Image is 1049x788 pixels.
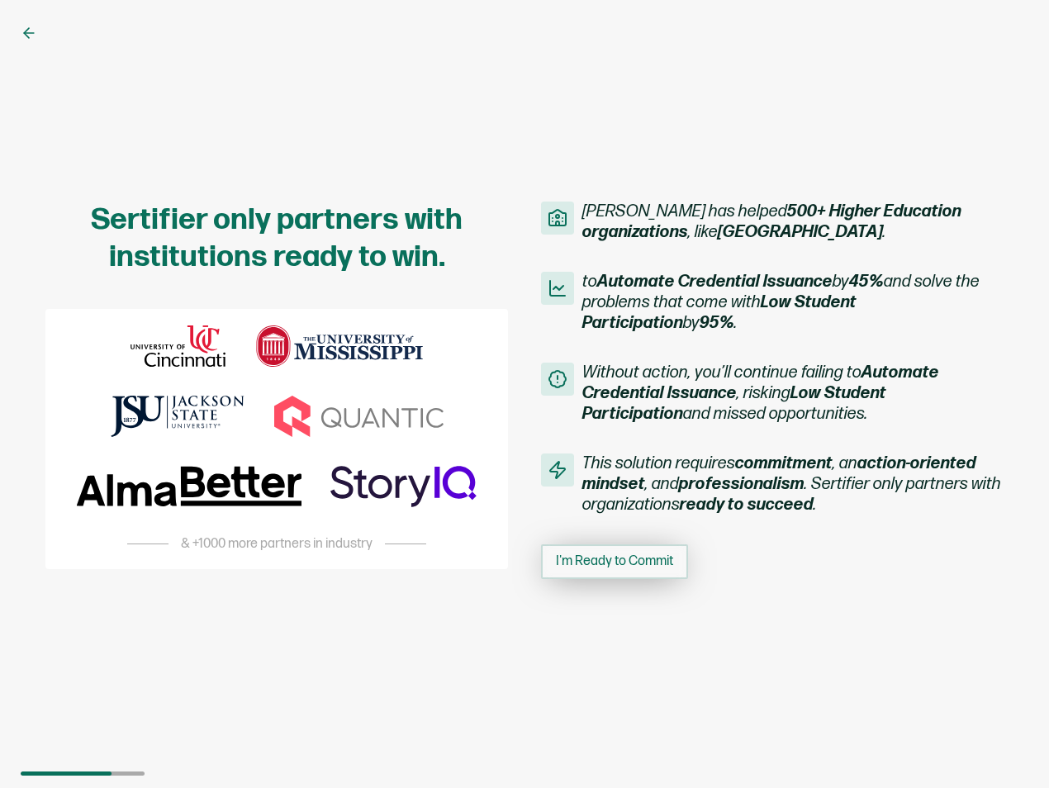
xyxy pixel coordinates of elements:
[597,272,833,292] b: Automate Credential Issuance
[582,202,1004,243] span: [PERSON_NAME] has helped , like .
[330,466,476,507] img: storyiq-logo.svg
[541,544,688,579] button: I'm Ready to Commit
[582,363,1004,425] span: Without action, you’ll continue failing to , risking and missed opportunities.
[77,466,301,507] img: alma-better-logo.svg
[274,396,444,437] img: quantic-logo.svg
[700,313,734,333] b: 95%
[45,202,508,276] h1: Sertifier only partners with institutions ready to win.
[582,453,976,494] b: action-oriented mindset
[680,495,814,515] b: ready to succeed
[735,453,833,473] b: commitment
[582,363,939,403] b: Automate Credential Issuance
[849,272,884,292] b: 45%
[582,453,1004,515] span: This solution requires , an , and . Sertifier only partners with organizations .
[556,555,673,568] span: I'm Ready to Commit
[582,202,961,242] b: 500+ Higher Education organizations
[582,292,857,333] b: Low Student Participation
[255,325,423,367] img: university-of-mississippi-logo.svg
[131,325,226,367] img: university-of-cincinnati-logo.svg
[582,383,886,424] b: Low Student Participation
[582,272,1004,334] span: to by and solve the problems that come with by .
[110,396,244,437] img: jsu-logo.svg
[679,474,805,494] b: professionalism
[966,709,1049,788] iframe: Chat Widget
[181,536,373,553] span: & +1000 more partners in industry
[718,222,883,242] b: [GEOGRAPHIC_DATA]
